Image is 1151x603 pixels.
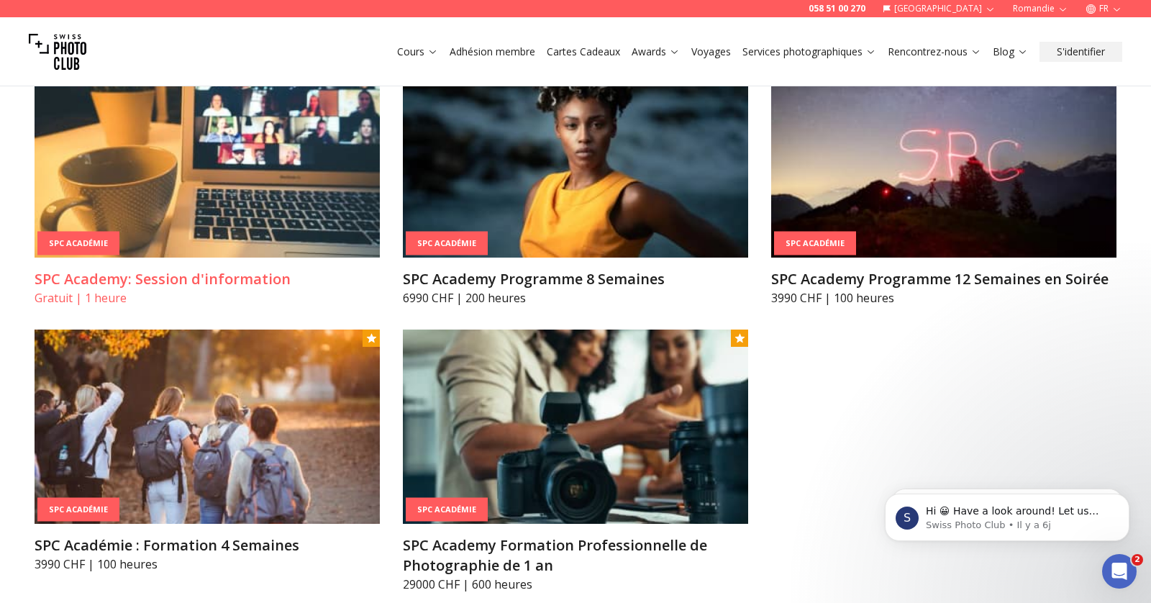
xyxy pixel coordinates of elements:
[987,42,1034,62] button: Blog
[35,269,380,289] h3: SPC Academy: Session d'information
[403,63,748,258] img: SPC Academy Programme 8 Semaines
[403,576,748,593] p: 29000 CHF | 600 heures
[403,63,748,307] a: SPC Academy Programme 8 SemainesSPC AcadémieSPC Academy Programme 8 Semaines6990 CHF | 200 heures
[1132,554,1143,566] span: 2
[444,42,541,62] button: Adhésion membre
[397,45,438,59] a: Cours
[403,330,748,593] a: SPC Academy Formation Professionnelle de Photographie de 1 anSPC AcadémieSPC Academy Formation Pr...
[541,42,626,62] button: Cartes Cadeaux
[37,232,119,255] div: SPC Académie
[742,45,876,59] a: Services photographiques
[403,269,748,289] h3: SPC Academy Programme 8 Semaines
[626,42,686,62] button: Awards
[406,498,488,522] div: SPC Académie
[35,289,380,307] p: Gratuit | 1 heure
[863,463,1151,564] iframe: Intercom notifications message
[35,330,380,524] img: SPC Académie : Formation 4 Semaines
[35,330,380,573] a: SPC Académie : Formation 4 SemainesSPC AcadémieSPC Académie : Formation 4 Semaines3990 CHF | 100 ...
[691,45,731,59] a: Voyages
[391,42,444,62] button: Cours
[771,63,1116,307] a: SPC Academy Programme 12 Semaines en SoiréeSPC AcadémieSPC Academy Programme 12 Semaines en Soiré...
[888,45,981,59] a: Rencontrez-nous
[1102,554,1137,589] iframe: Intercom live chat
[35,63,380,307] a: SPC Academy: Session d'informationSPC AcadémieSPC Academy: Session d'informationGratuit | 1 heure
[686,42,737,62] button: Voyages
[882,42,987,62] button: Rencontrez-nous
[771,269,1116,289] h3: SPC Academy Programme 12 Semaines en Soirée
[632,45,680,59] a: Awards
[37,498,119,522] div: SPC Académie
[547,45,620,59] a: Cartes Cadeaux
[35,535,380,556] h3: SPC Académie : Formation 4 Semaines
[403,289,748,307] p: 6990 CHF | 200 heures
[737,42,882,62] button: Services photographiques
[406,232,488,255] div: SPC Académie
[771,289,1116,307] p: 3990 CHF | 100 heures
[450,45,535,59] a: Adhésion membre
[29,23,86,81] img: Swiss photo club
[35,63,380,258] img: SPC Academy: Session d'information
[35,556,380,573] p: 3990 CHF | 100 heures
[403,330,748,524] img: SPC Academy Formation Professionnelle de Photographie de 1 an
[809,3,865,14] a: 058 51 00 270
[771,63,1116,258] img: SPC Academy Programme 12 Semaines en Soirée
[403,535,748,576] h3: SPC Academy Formation Professionnelle de Photographie de 1 an
[1039,42,1122,62] button: S'identifier
[774,232,856,255] div: SPC Académie
[993,45,1028,59] a: Blog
